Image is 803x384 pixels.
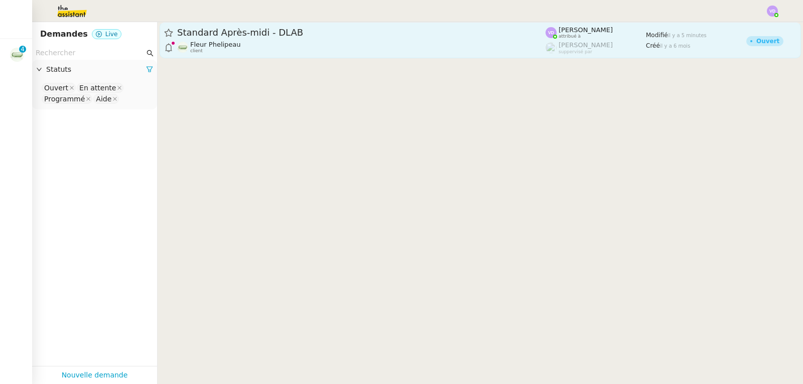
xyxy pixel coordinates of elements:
span: il y a 6 mois [660,43,691,49]
app-user-label: suppervisé par [546,41,646,54]
span: Modifié [646,32,668,39]
img: 7f9b6497-4ade-4d5b-ae17-2cbe23708554 [177,42,188,53]
nz-select-item: Programmé [42,94,92,104]
nz-page-header-title: Demandes [40,27,88,41]
app-user-detailed-label: client [177,41,546,54]
span: attribué à [559,34,581,39]
div: En attente [79,83,116,92]
a: Nouvelle demande [62,369,128,381]
div: Statuts [32,60,157,79]
div: Aide [96,94,111,103]
img: svg [767,6,778,17]
span: Créé [646,42,660,49]
img: users%2FyQfMwtYgTqhRP2YHWHmG2s2LYaD3%2Favatar%2Fprofile-pic.png [546,42,557,53]
nz-badge-sup: 4 [19,46,26,53]
app-user-label: attribué à [546,26,646,39]
div: Programmé [44,94,85,103]
nz-select-item: Ouvert [42,83,76,93]
span: [PERSON_NAME] [559,26,613,34]
span: il y a 5 minutes [668,33,707,38]
span: Standard Après-midi - DLAB [177,28,546,37]
span: suppervisé par [559,49,592,55]
span: Fleur Phelipeau [190,41,241,48]
div: Ouvert [756,38,779,44]
span: [PERSON_NAME] [559,41,613,49]
img: svg [546,27,557,38]
span: Statuts [46,64,146,75]
nz-select-item: En attente [77,83,123,93]
nz-select-item: Aide [93,94,119,104]
img: 7f9b6497-4ade-4d5b-ae17-2cbe23708554 [10,48,24,62]
span: Live [105,31,118,38]
input: Rechercher [36,47,145,59]
span: client [190,48,203,54]
p: 4 [21,46,25,55]
div: Ouvert [44,83,68,92]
